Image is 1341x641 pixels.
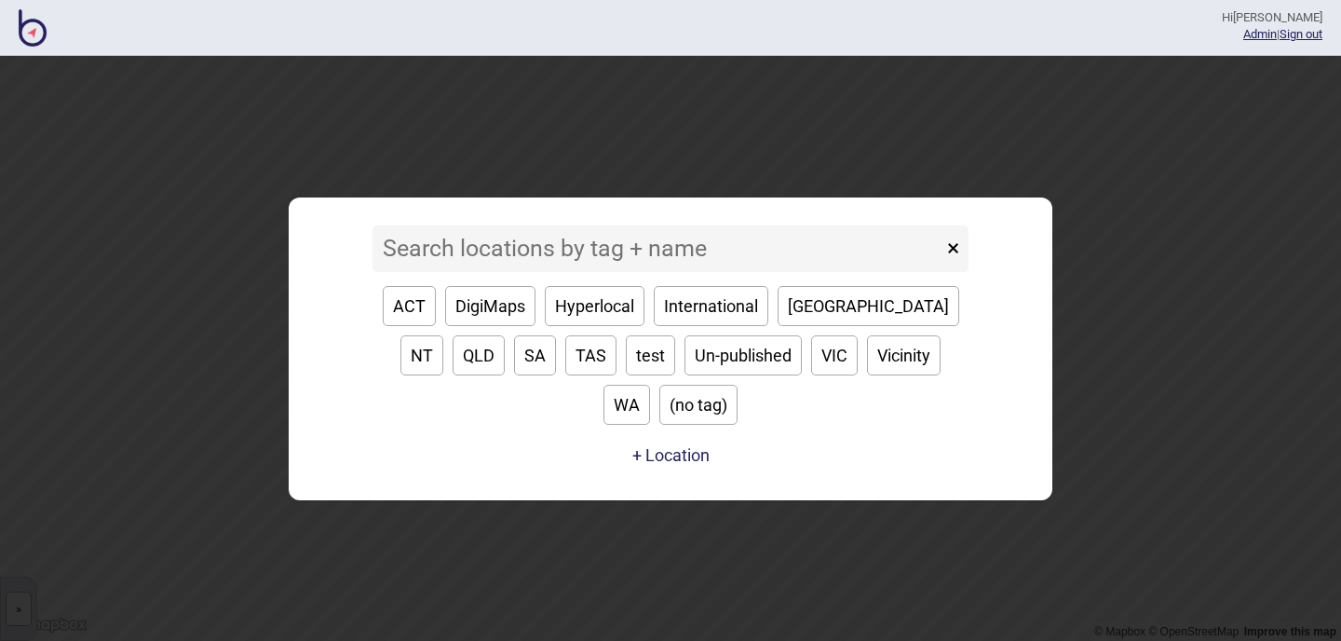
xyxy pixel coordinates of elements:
span: | [1243,27,1280,41]
a: Admin [1243,27,1277,41]
button: + Location [632,445,710,465]
button: TAS [565,335,616,375]
button: test [626,335,675,375]
button: VIC [811,335,858,375]
button: DigiMaps [445,286,535,326]
div: Hi [PERSON_NAME] [1222,9,1322,26]
button: International [654,286,768,326]
button: Hyperlocal [545,286,644,326]
button: Vicinity [867,335,941,375]
button: (no tag) [659,385,738,425]
button: ACT [383,286,436,326]
a: + Location [628,439,714,472]
img: BindiMaps CMS [19,9,47,47]
button: Un-published [684,335,802,375]
button: × [938,225,968,272]
button: QLD [453,335,505,375]
button: Sign out [1280,27,1322,41]
button: [GEOGRAPHIC_DATA] [778,286,959,326]
button: NT [400,335,443,375]
button: WA [603,385,650,425]
input: Search locations by tag + name [372,225,942,272]
button: SA [514,335,556,375]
